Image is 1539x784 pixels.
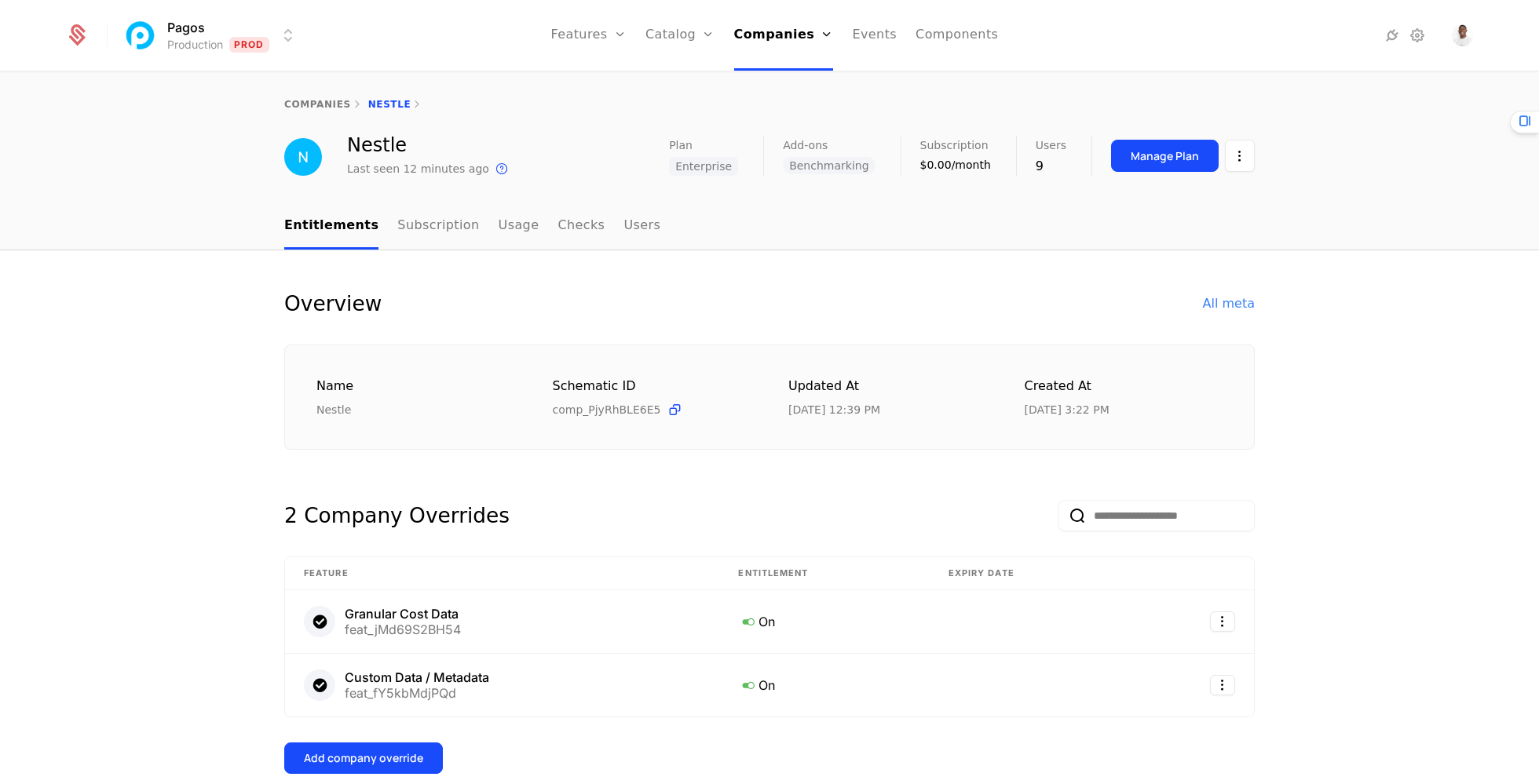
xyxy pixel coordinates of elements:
[284,203,1255,250] nav: Main
[930,557,1131,590] th: Expiry date
[284,288,382,319] div: Overview
[1408,26,1427,45] a: Settings
[285,557,719,590] th: Feature
[1111,140,1219,172] button: Manage Plan
[719,557,929,590] th: Entitlement
[1383,26,1402,45] a: Integrations
[126,18,298,53] button: Select environment
[669,157,738,176] span: Enterprise
[316,377,515,396] div: Name
[167,37,223,53] div: Production
[557,203,605,250] a: Checks
[304,750,423,766] div: Add company override
[1203,294,1255,313] div: All meta
[1225,140,1255,172] button: Select action
[284,742,443,774] button: Add company override
[345,607,461,620] div: Granular Cost Data
[1452,24,1474,46] button: Open user button
[738,611,910,632] div: On
[1210,675,1235,695] button: Select action
[623,203,660,250] a: Users
[553,377,751,396] div: Schematic ID
[920,157,991,173] div: $0.00/month
[347,136,511,155] div: Nestle
[345,687,489,699] div: feat_fY5kbMdjPQd
[920,140,989,151] span: Subscription
[1036,140,1066,151] span: Users
[788,377,987,396] div: Updated at
[1131,148,1199,164] div: Manage Plan
[669,140,693,151] span: Plan
[284,203,660,250] ul: Choose Sub Page
[397,203,479,250] a: Subscription
[167,18,205,37] span: Pagos
[1210,611,1235,632] button: Select action
[284,138,322,176] img: Nestle
[316,402,515,418] div: Nestle
[284,99,351,110] a: companies
[347,161,489,177] div: Last seen 12 minutes ago
[345,623,461,636] div: feat_jMd69S2BH54
[1025,377,1223,396] div: Created at
[122,16,159,54] img: Pagos
[553,402,661,418] span: comp_PjyRhBLE6E5
[783,157,875,174] span: Benchmarking
[1025,402,1109,418] div: 7/25/25, 3:22 PM
[229,37,269,53] span: Prod
[284,500,510,531] div: 2 Company Overrides
[788,402,880,418] div: 9/16/25, 12:39 PM
[284,203,378,250] a: Entitlements
[345,671,489,684] div: Custom Data / Metadata
[1452,24,1474,46] img: LJ Durante
[783,140,828,151] span: Add-ons
[738,675,910,695] div: On
[499,203,539,250] a: Usage
[1036,157,1066,176] div: 9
